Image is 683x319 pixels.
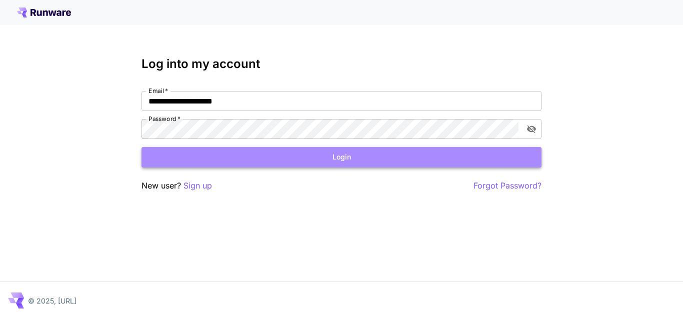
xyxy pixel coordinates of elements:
button: Login [141,147,541,167]
label: Email [148,86,168,95]
label: Password [148,114,180,123]
h3: Log into my account [141,57,541,71]
button: toggle password visibility [522,120,540,138]
p: © 2025, [URL] [28,295,76,306]
button: Forgot Password? [473,179,541,192]
button: Sign up [183,179,212,192]
p: New user? [141,179,212,192]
